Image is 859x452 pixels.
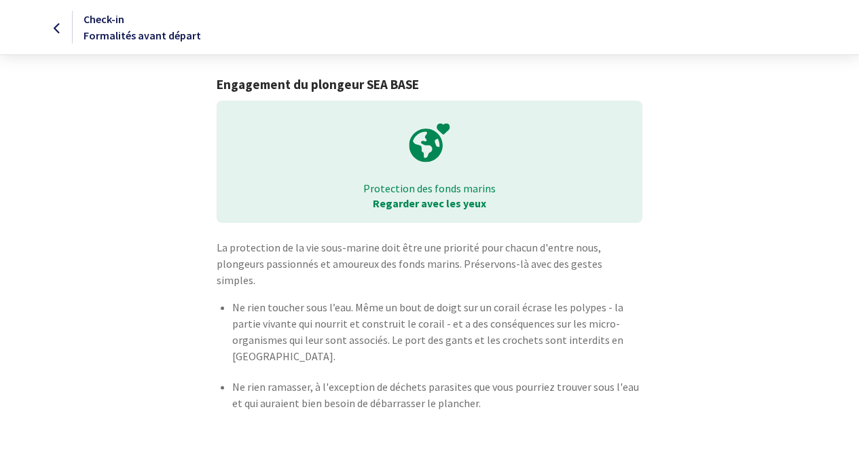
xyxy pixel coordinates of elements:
p: La protection de la vie sous-marine doit être une priorité pour chacun d'entre nous, plongeurs pa... [217,239,642,288]
strong: Regarder avec les yeux [373,196,486,210]
h1: Engagement du plongeur SEA BASE [217,77,642,92]
p: Ne rien toucher sous l’eau. Même un bout de doigt sur un corail écrase les polypes - la partie vi... [232,299,642,364]
p: Protection des fonds marins [226,181,633,196]
span: Check-in Formalités avant départ [84,12,201,42]
p: Ne rien ramasser, à l'exception de déchets parasites que vous pourriez trouver sous l'eau et qui ... [232,379,642,411]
